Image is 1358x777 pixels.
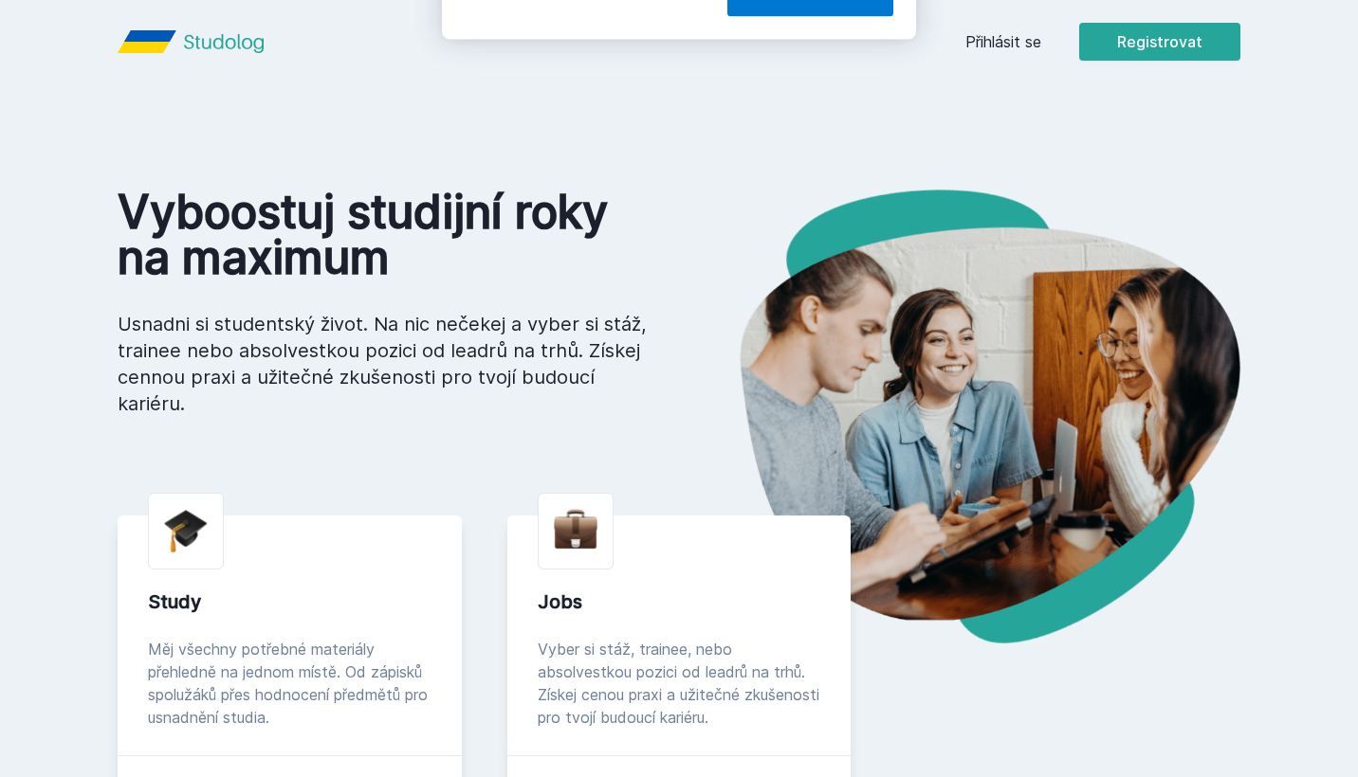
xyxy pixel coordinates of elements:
[649,99,717,146] button: Ne
[118,190,649,280] h1: Vyboostuj studijní roky na maximum
[148,638,431,729] div: Měj všechny potřebné materiály přehledně na jednom místě. Od zápisků spolužáků přes hodnocení pře...
[554,505,597,553] img: briefcase.png
[727,99,893,146] button: Jasně, jsem pro
[538,588,821,615] div: Jobs
[538,638,821,729] div: Vyber si stáž, trainee, nebo absolvestkou pozici od leadrů na trhů. Získej cenou praxi a užitečné...
[118,311,649,417] p: Usnadni si studentský život. Na nic nečekej a vyber si stáž, trainee nebo absolvestkou pozici od ...
[465,23,541,99] img: notification icon
[148,588,431,615] div: Study
[679,190,1240,643] img: hero.png
[541,23,893,66] div: [PERSON_NAME] dostávat tipy ohledně studia, nových testů, hodnocení učitelů a předmětů?
[164,509,208,553] img: graduation-cap.png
